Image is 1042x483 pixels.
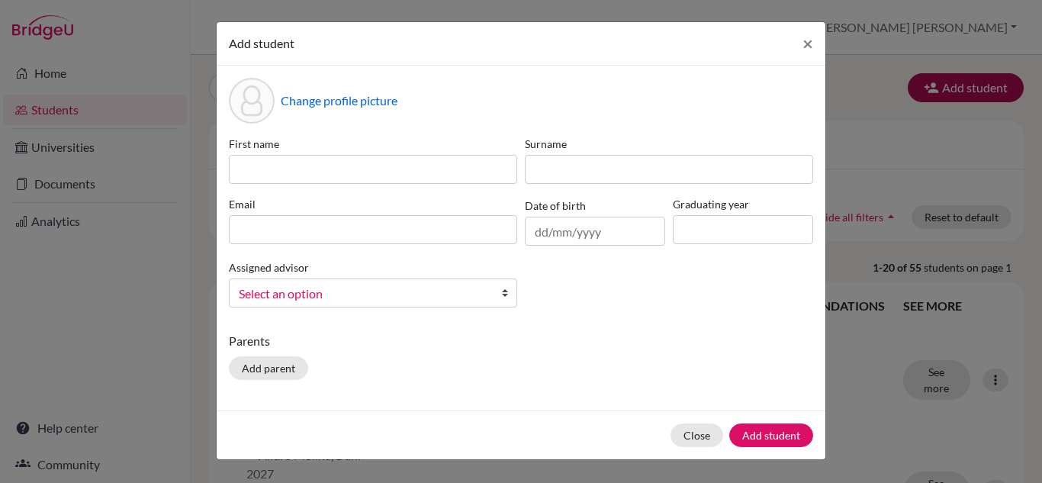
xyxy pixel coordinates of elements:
span: Select an option [239,284,487,304]
div: Profile picture [229,78,275,124]
span: Add student [229,36,294,50]
label: Assigned advisor [229,259,309,275]
p: Parents [229,332,813,350]
label: Email [229,196,517,212]
button: Add student [729,423,813,447]
input: dd/mm/yyyy [525,217,665,246]
button: Close [790,22,825,65]
label: Graduating year [673,196,813,212]
label: First name [229,136,517,152]
label: Date of birth [525,198,586,214]
label: Surname [525,136,813,152]
button: Add parent [229,356,308,380]
button: Close [671,423,723,447]
span: × [802,32,813,54]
